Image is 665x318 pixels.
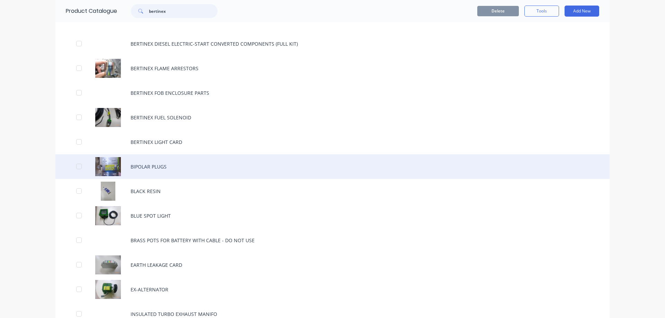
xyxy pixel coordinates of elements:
[477,6,519,16] button: Delete
[565,6,599,17] button: Add New
[55,105,610,130] div: BERTINEX FUEL SOLENOIDBERTINEX FUEL SOLENOID
[55,31,610,56] div: BERTINEX DIESEL ELECTRIC-START CONVERTED COMPONENTS (FULL KIT)
[524,6,559,17] button: Tools
[55,253,610,277] div: EARTH LEAKAGE CARD EARTH LEAKAGE CARD
[55,130,610,154] div: BERTINEX LIGHT CARD
[55,228,610,253] div: BRASS POTS FOR BATTERY WITH CABLE - DO NOT USE
[55,154,610,179] div: BIPOLAR PLUGSBIPOLAR PLUGS
[55,203,610,228] div: BLUE SPOT LIGHTBLUE SPOT LIGHT
[55,179,610,203] div: BLACK RESINBLACK RESIN
[149,4,218,18] input: Search...
[55,81,610,105] div: BERTINEX FOB ENCLOSURE PARTS
[55,56,610,81] div: BERTINEX FLAME ARRESTORSBERTINEX FLAME ARRESTORS
[55,277,610,302] div: EX-ALTERNATOR EX-ALTERNATOR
